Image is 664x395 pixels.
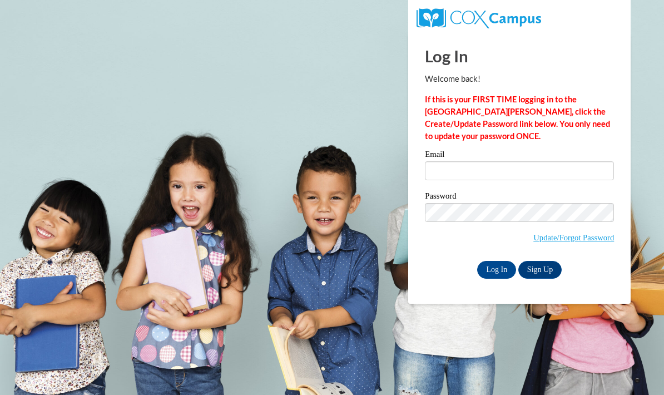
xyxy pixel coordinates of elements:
[417,8,541,28] img: COX Campus
[425,45,614,67] h1: Log In
[518,261,562,279] a: Sign Up
[425,150,614,161] label: Email
[477,261,516,279] input: Log In
[533,233,614,242] a: Update/Forgot Password
[425,73,614,85] p: Welcome back!
[425,95,610,141] strong: If this is your FIRST TIME logging in to the [GEOGRAPHIC_DATA][PERSON_NAME], click the Create/Upd...
[417,13,541,22] a: COX Campus
[425,192,614,203] label: Password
